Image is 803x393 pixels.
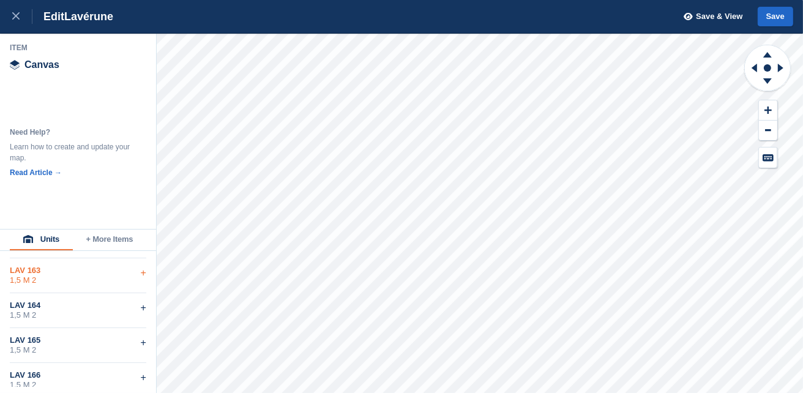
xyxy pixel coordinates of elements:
div: LAV 1641,5 M 2+ [10,293,146,328]
a: Read Article → [10,168,62,177]
div: 1,5 M 2 [10,380,146,390]
div: Item [10,43,147,53]
div: Need Help? [10,127,132,138]
button: Units [10,230,73,250]
div: Learn how to create and update your map. [10,141,132,163]
img: canvas-icn.9d1aba5b.svg [10,60,20,70]
div: LAV 163 [10,266,146,275]
span: Save & View [696,10,742,23]
div: LAV 1651,5 M 2+ [10,328,146,363]
button: Keyboard Shortcuts [759,148,777,168]
button: + More Items [73,230,146,250]
div: + [141,266,146,280]
div: + [141,370,146,385]
div: 1,5 M 2 [10,310,146,320]
div: LAV 164 [10,301,146,310]
div: LAV 1631,5 M 2+ [10,258,146,293]
div: 1,5 M 2 [10,345,146,355]
span: Canvas [24,60,59,70]
div: LAV 166 [10,370,146,380]
button: Save [758,7,793,27]
div: + [141,301,146,315]
div: LAV 165 [10,335,146,345]
button: Save & View [677,7,743,27]
button: Zoom In [759,100,777,121]
div: + [141,335,146,350]
div: Edit Lavérune [32,9,113,24]
button: Zoom Out [759,121,777,141]
div: 1,5 M 2 [10,275,146,285]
